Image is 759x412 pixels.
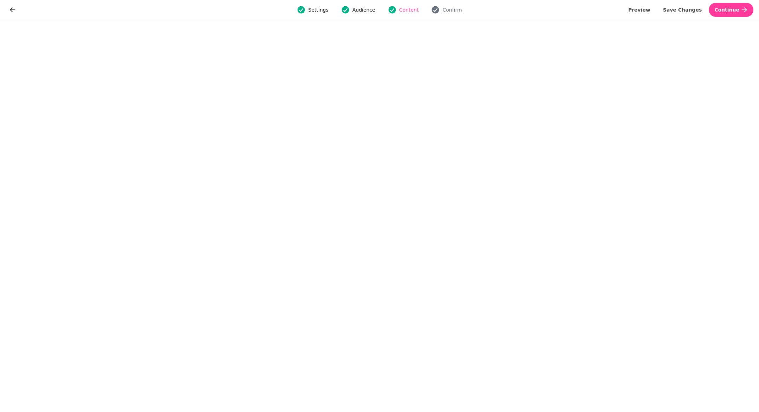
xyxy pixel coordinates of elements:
span: Continue [714,7,739,12]
span: Settings [308,6,328,13]
button: Save Changes [657,3,708,17]
span: Confirm [442,6,462,13]
span: Audience [352,6,375,13]
span: Save Changes [663,7,702,12]
span: Content [399,6,419,13]
span: Preview [628,7,650,12]
button: Preview [623,3,656,17]
button: Continue [709,3,753,17]
button: go back [6,3,20,17]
